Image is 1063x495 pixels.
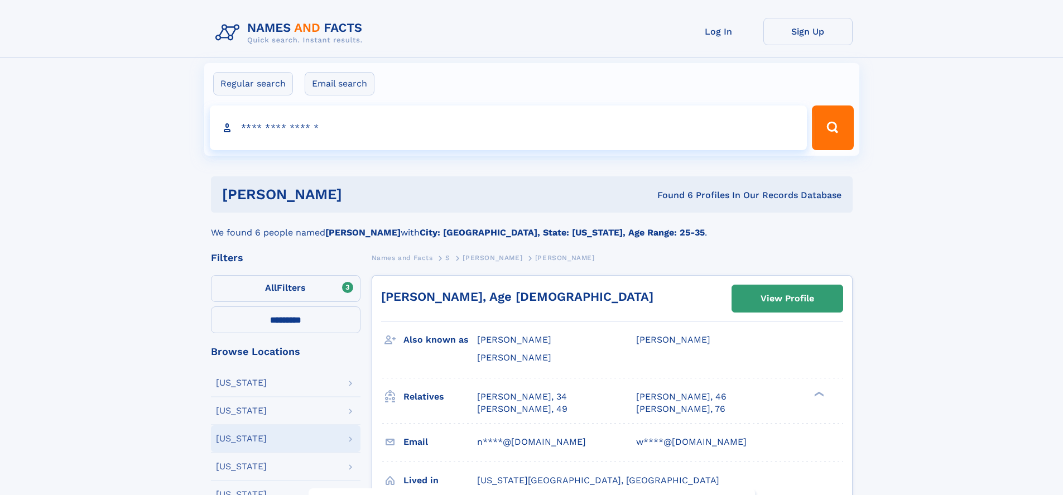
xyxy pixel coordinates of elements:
div: [US_STATE] [216,462,267,471]
div: [US_STATE] [216,378,267,387]
span: S [445,254,450,262]
a: [PERSON_NAME], 34 [477,391,567,403]
a: Sign Up [763,18,853,45]
a: S [445,251,450,265]
span: [PERSON_NAME] [477,334,551,345]
label: Regular search [213,72,293,95]
div: We found 6 people named with . [211,213,853,239]
h1: [PERSON_NAME] [222,188,500,201]
a: [PERSON_NAME] [463,251,522,265]
span: [PERSON_NAME] [636,334,710,345]
span: [PERSON_NAME] [463,254,522,262]
div: View Profile [761,286,814,311]
a: View Profile [732,285,843,312]
a: Names and Facts [372,251,433,265]
b: [PERSON_NAME] [325,227,401,238]
div: Browse Locations [211,347,360,357]
span: All [265,282,277,293]
span: [US_STATE][GEOGRAPHIC_DATA], [GEOGRAPHIC_DATA] [477,475,719,486]
div: ❯ [811,390,825,397]
img: Logo Names and Facts [211,18,372,48]
a: [PERSON_NAME], 46 [636,391,727,403]
h3: Email [403,432,477,451]
input: search input [210,105,807,150]
span: [PERSON_NAME] [477,352,551,363]
div: [US_STATE] [216,406,267,415]
h3: Relatives [403,387,477,406]
div: Filters [211,253,360,263]
label: Filters [211,275,360,302]
label: Email search [305,72,374,95]
span: [PERSON_NAME] [535,254,595,262]
h3: Also known as [403,330,477,349]
div: Found 6 Profiles In Our Records Database [499,189,841,201]
a: Log In [674,18,763,45]
a: [PERSON_NAME], 76 [636,403,725,415]
a: [PERSON_NAME], Age [DEMOGRAPHIC_DATA] [381,290,653,304]
a: [PERSON_NAME], 49 [477,403,567,415]
h3: Lived in [403,471,477,490]
button: Search Button [812,105,853,150]
b: City: [GEOGRAPHIC_DATA], State: [US_STATE], Age Range: 25-35 [420,227,705,238]
div: [US_STATE] [216,434,267,443]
